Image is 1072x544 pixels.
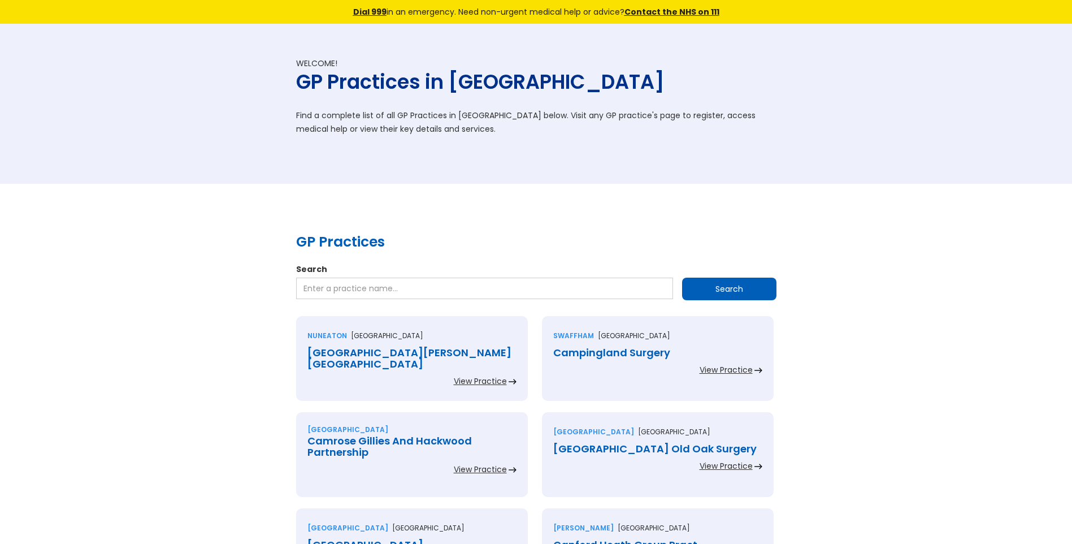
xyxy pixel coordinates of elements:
[353,6,387,18] a: Dial 999
[276,6,796,18] div: in an emergency. Need non-urgent medical help or advice?
[296,264,776,275] label: Search
[553,523,614,534] div: [PERSON_NAME]
[296,316,528,412] a: Nuneaton[GEOGRAPHIC_DATA][GEOGRAPHIC_DATA][PERSON_NAME][GEOGRAPHIC_DATA]View Practice
[351,330,423,342] p: [GEOGRAPHIC_DATA]
[307,523,388,534] div: [GEOGRAPHIC_DATA]
[553,347,762,359] div: Campingland Surgery
[392,523,465,534] p: [GEOGRAPHIC_DATA]
[598,330,670,342] p: [GEOGRAPHIC_DATA]
[553,426,634,438] div: [GEOGRAPHIC_DATA]
[542,412,774,508] a: [GEOGRAPHIC_DATA][GEOGRAPHIC_DATA][GEOGRAPHIC_DATA] Old Oak SurgeryView Practice
[624,6,719,18] a: Contact the NHS on 111
[454,375,507,387] div: View Practice
[296,109,776,136] p: Find a complete list of all GP Practices in [GEOGRAPHIC_DATA] below. Visit any GP practice's page...
[638,426,710,438] p: [GEOGRAPHIC_DATA]
[307,330,347,342] div: Nuneaton
[542,316,774,412] a: Swaffham[GEOGRAPHIC_DATA]Campingland SurgeryView Practice
[296,69,776,94] h1: GP Practices in [GEOGRAPHIC_DATA]
[307,424,388,435] div: [GEOGRAPHIC_DATA]
[296,412,528,508] a: [GEOGRAPHIC_DATA]Camrose Gillies And Hackwood PartnershipView Practice
[296,278,673,299] input: Enter a practice name…
[700,364,753,375] div: View Practice
[553,330,594,342] div: Swaffham
[618,523,690,534] p: [GEOGRAPHIC_DATA]
[553,443,762,455] div: [GEOGRAPHIC_DATA] Old Oak Surgery
[307,347,517,370] div: [GEOGRAPHIC_DATA][PERSON_NAME][GEOGRAPHIC_DATA]
[682,278,776,300] input: Search
[700,460,753,472] div: View Practice
[296,232,776,252] h2: GP Practices
[307,435,517,458] div: Camrose Gillies And Hackwood Partnership
[454,464,507,475] div: View Practice
[296,58,776,69] div: Welcome!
